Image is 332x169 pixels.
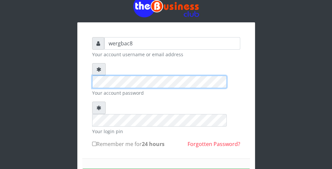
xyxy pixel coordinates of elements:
input: Username or email address [104,37,240,50]
small: Your login pin [92,128,240,135]
label: Remember me for [92,140,165,148]
input: Remember me for24 hours [92,142,96,146]
b: 24 hours [142,140,165,148]
small: Your account username or email address [92,51,240,58]
a: Forgotten Password? [188,140,240,148]
small: Your account password [92,89,240,96]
